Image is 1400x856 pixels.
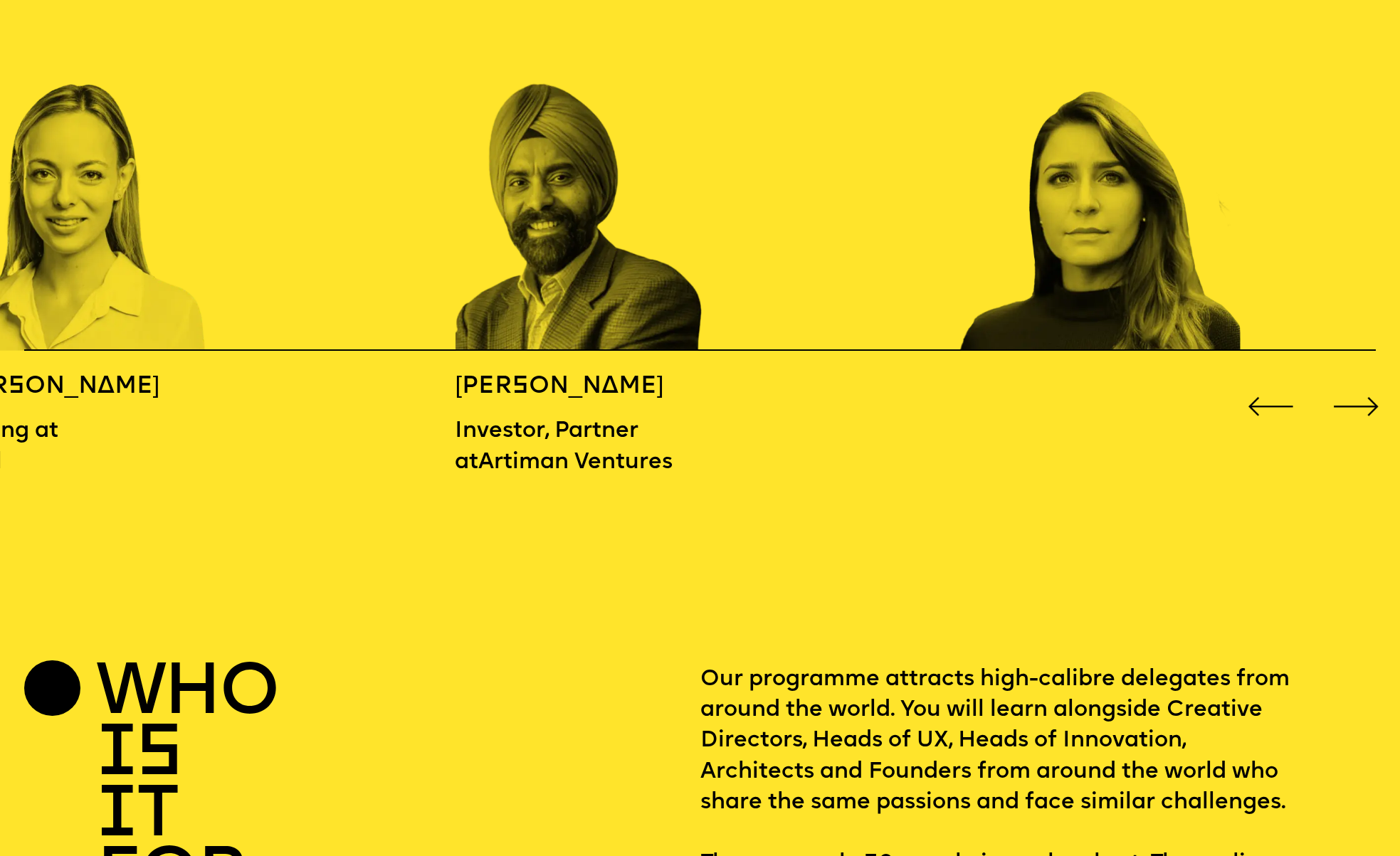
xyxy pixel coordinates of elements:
div: Next slide [1328,379,1384,435]
div: Previous slide [1243,379,1299,435]
h5: [PERSON_NAME] [455,371,707,402]
p: Investor, Partner atArtiman Ventures [455,416,707,478]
